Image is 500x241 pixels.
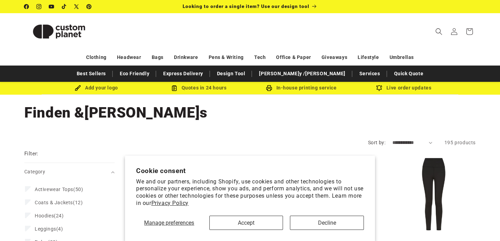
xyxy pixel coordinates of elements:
div: Quotes in 24 hours [148,84,250,92]
span: Manage preferences [144,220,194,226]
span: Leggings [35,226,56,232]
a: Best Sellers [73,68,109,80]
a: Express Delivery [160,68,207,80]
a: Clothing [86,51,107,63]
a: Eco Friendly [116,68,153,80]
a: Bags [152,51,164,63]
span: (12) [35,199,83,206]
button: Decline [290,216,364,230]
img: Order updates [376,85,382,91]
span: Hoodies [35,213,54,218]
a: Privacy Policy [151,200,189,206]
p: We and our partners, including Shopify, use cookies and other technologies to personalize your ex... [136,178,364,207]
a: Tech [254,51,266,63]
img: In-house printing [266,85,272,91]
a: Lifestyle [358,51,379,63]
h2: Cookie consent [136,167,364,175]
span: (4) [35,226,63,232]
a: Headwear [117,51,141,63]
a: Giveaways [322,51,347,63]
div: Add your logo [45,84,148,92]
div: In-house printing service [250,84,352,92]
span: 195 products [444,140,476,145]
h2: Filter: [24,150,39,158]
span: Category [24,169,45,174]
summary: Category (0 selected) [24,163,115,181]
label: Sort by: [368,140,385,145]
span: Coats & Jackets [35,200,73,205]
button: Manage preferences [136,216,202,230]
iframe: Chat Widget [465,208,500,241]
span: Looking to order a single item? Use our design tool [183,3,309,9]
button: Accept [209,216,283,230]
a: Design Tool [214,68,249,80]
img: Brush Icon [75,85,81,91]
div: Live order updates [352,84,455,92]
summary: Search [431,24,447,39]
h1: Finden &[PERSON_NAME]s [24,103,476,122]
span: Activewear Tops [35,187,73,192]
a: Quick Quote [391,68,427,80]
a: Drinkware [174,51,198,63]
a: Pens & Writing [209,51,244,63]
a: [PERSON_NAME]y /[PERSON_NAME] [256,68,349,80]
a: Office & Paper [276,51,311,63]
img: Order Updates Icon [171,85,177,91]
a: Services [356,68,384,80]
a: Umbrellas [390,51,414,63]
img: Custom Planet [24,16,94,47]
a: Custom Planet [22,13,97,50]
span: (50) [35,186,83,192]
span: (24) [35,213,64,219]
